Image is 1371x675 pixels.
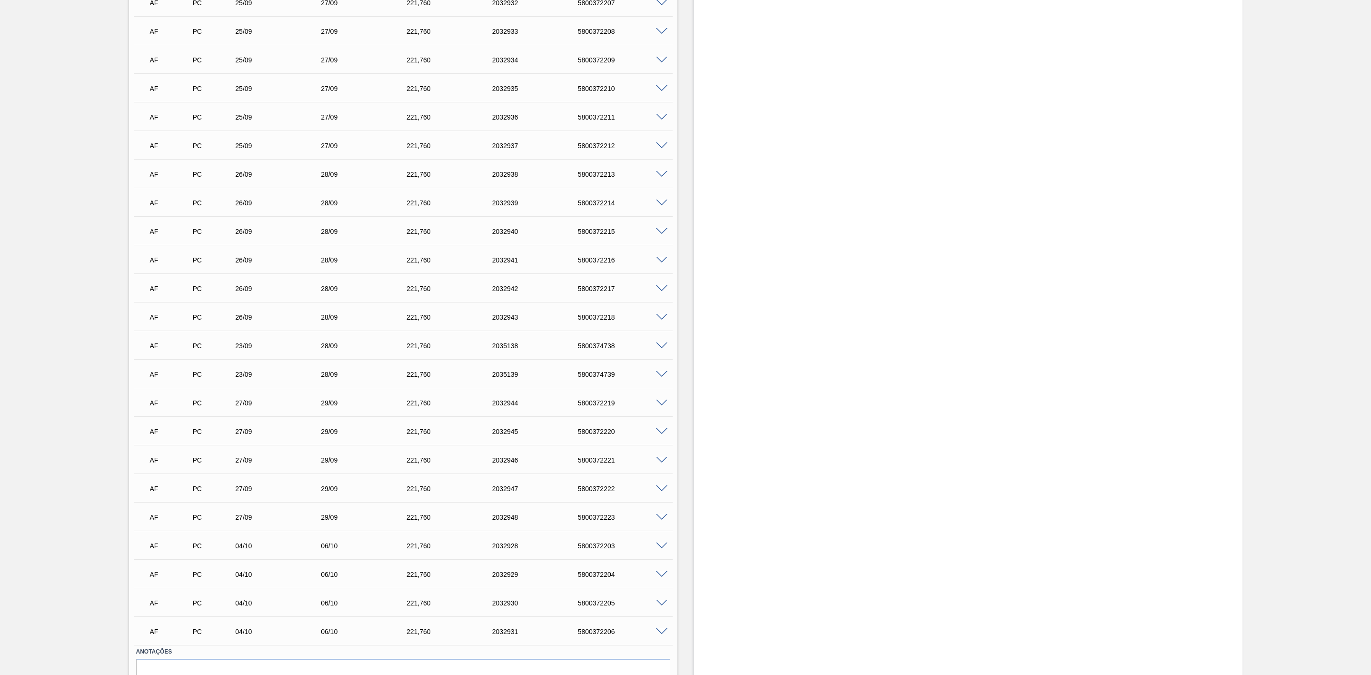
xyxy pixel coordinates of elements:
[190,428,237,435] div: Pedido de Compra
[150,171,192,178] p: AF
[490,256,588,264] div: 2032941
[490,28,588,35] div: 2032933
[190,56,237,64] div: Pedido de Compra
[576,56,674,64] div: 5800372209
[233,285,331,292] div: 26/09/2025
[404,399,503,407] div: 221,760
[233,142,331,150] div: 25/09/2025
[150,85,192,92] p: AF
[490,428,588,435] div: 2032945
[233,199,331,207] div: 26/09/2025
[404,171,503,178] div: 221,760
[318,371,417,378] div: 28/09/2025
[233,514,331,521] div: 27/09/2025
[148,78,195,99] div: Aguardando Faturamento
[148,535,195,556] div: Aguardando Faturamento
[490,542,588,550] div: 2032928
[148,364,195,385] div: Aguardando Faturamento
[576,256,674,264] div: 5800372216
[148,421,195,442] div: Aguardando Faturamento
[318,456,417,464] div: 29/09/2025
[150,542,192,550] p: AF
[190,256,237,264] div: Pedido de Compra
[404,56,503,64] div: 221,760
[318,142,417,150] div: 27/09/2025
[150,199,192,207] p: AF
[576,28,674,35] div: 5800372208
[490,171,588,178] div: 2032938
[404,571,503,578] div: 221,760
[148,450,195,471] div: Aguardando Faturamento
[318,514,417,521] div: 29/09/2025
[490,313,588,321] div: 2032943
[150,28,192,35] p: AF
[148,507,195,528] div: Aguardando Faturamento
[150,56,192,64] p: AF
[318,571,417,578] div: 06/10/2025
[318,285,417,292] div: 28/09/2025
[233,428,331,435] div: 27/09/2025
[318,542,417,550] div: 06/10/2025
[190,28,237,35] div: Pedido de Compra
[490,56,588,64] div: 2032934
[576,514,674,521] div: 5800372223
[318,399,417,407] div: 29/09/2025
[576,428,674,435] div: 5800372220
[576,599,674,607] div: 5800372205
[190,142,237,150] div: Pedido de Compra
[190,399,237,407] div: Pedido de Compra
[150,628,192,635] p: AF
[404,542,503,550] div: 221,760
[150,313,192,321] p: AF
[318,599,417,607] div: 06/10/2025
[404,342,503,350] div: 221,760
[576,228,674,235] div: 5800372215
[136,645,670,659] label: Anotações
[576,199,674,207] div: 5800372214
[148,135,195,156] div: Aguardando Faturamento
[490,113,588,121] div: 2032936
[404,628,503,635] div: 221,760
[150,371,192,378] p: AF
[150,342,192,350] p: AF
[490,285,588,292] div: 2032942
[318,85,417,92] div: 27/09/2025
[233,456,331,464] div: 27/09/2025
[576,142,674,150] div: 5800372212
[490,142,588,150] div: 2032937
[404,428,503,435] div: 221,760
[318,313,417,321] div: 28/09/2025
[318,628,417,635] div: 06/10/2025
[190,285,237,292] div: Pedido de Compra
[190,113,237,121] div: Pedido de Compra
[150,428,192,435] p: AF
[490,228,588,235] div: 2032940
[576,313,674,321] div: 5800372218
[233,256,331,264] div: 26/09/2025
[318,256,417,264] div: 28/09/2025
[404,199,503,207] div: 221,760
[148,21,195,42] div: Aguardando Faturamento
[404,371,503,378] div: 221,760
[576,371,674,378] div: 5800374739
[318,171,417,178] div: 28/09/2025
[576,285,674,292] div: 5800372217
[318,428,417,435] div: 29/09/2025
[148,564,195,585] div: Aguardando Faturamento
[404,485,503,493] div: 221,760
[190,571,237,578] div: Pedido de Compra
[490,514,588,521] div: 2032948
[148,221,195,242] div: Aguardando Faturamento
[576,571,674,578] div: 5800372204
[190,228,237,235] div: Pedido de Compra
[576,85,674,92] div: 5800372210
[318,28,417,35] div: 27/09/2025
[233,628,331,635] div: 04/10/2025
[190,342,237,350] div: Pedido de Compra
[148,250,195,271] div: Aguardando Faturamento
[490,399,588,407] div: 2032944
[190,514,237,521] div: Pedido de Compra
[576,628,674,635] div: 5800372206
[150,485,192,493] p: AF
[404,285,503,292] div: 221,760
